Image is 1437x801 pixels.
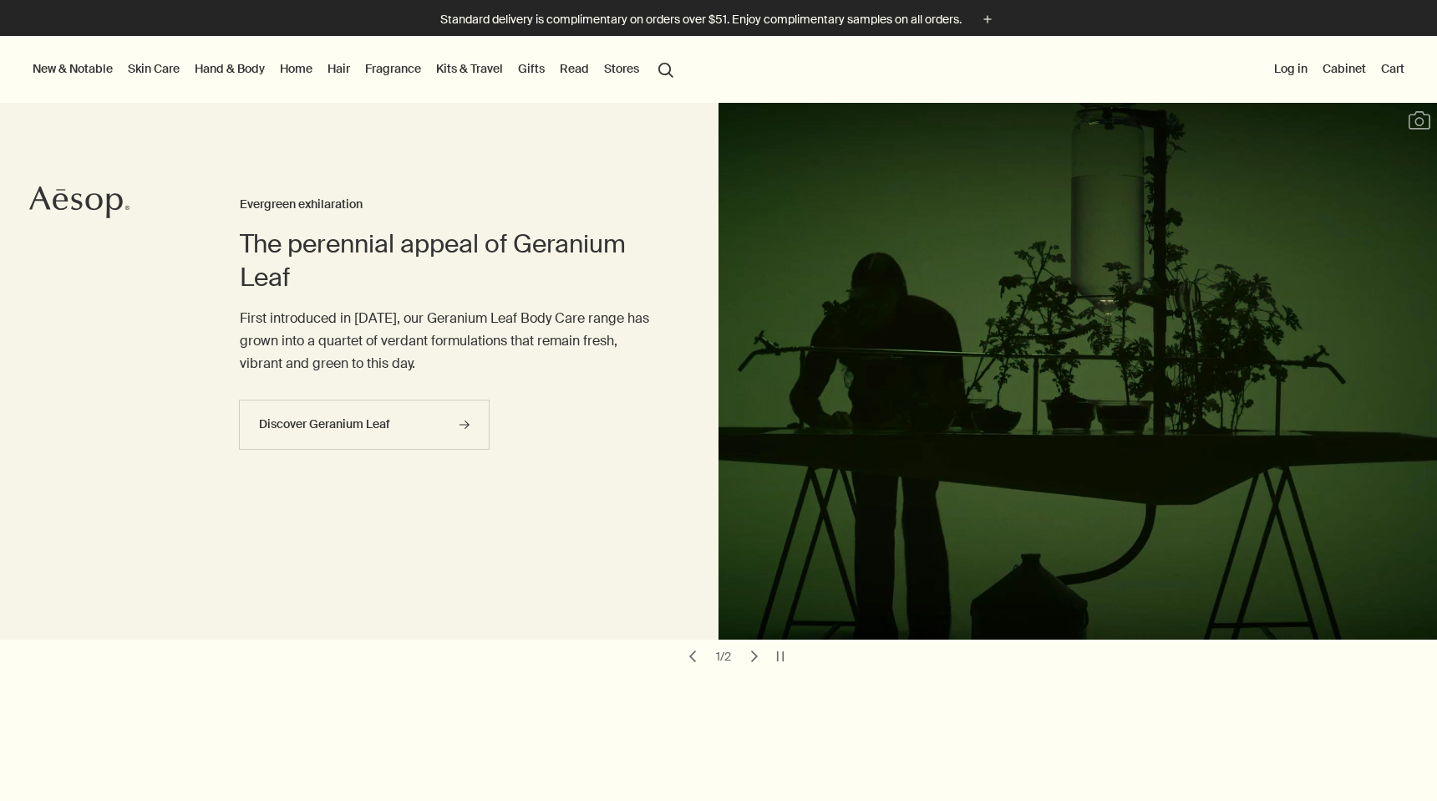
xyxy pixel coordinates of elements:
a: Discover Geranium Leaf [239,400,490,450]
div: 1 / 2 [711,649,736,664]
button: previous slide [681,645,704,668]
a: Fragrance [362,58,424,79]
a: Hand & Body [191,58,268,79]
p: Standard delivery is complimentary on orders over $51. Enjoy complimentary samples on all orders. [440,11,962,28]
button: pause [769,645,792,668]
a: Kits & Travel [433,58,506,79]
nav: primary [29,36,681,103]
a: Cabinet [1319,58,1369,79]
h3: Evergreen exhilaration [240,195,652,215]
a: Aesop [29,186,129,223]
button: Standard delivery is complimentary on orders over $51. Enjoy complimentary samples on all orders. [440,10,997,29]
svg: Aesop [29,186,129,219]
h2: The perennial appeal of Geranium Leaf [240,227,652,294]
button: New & Notable [29,58,116,79]
a: Gifts [515,58,548,79]
p: First introduced in [DATE], our Geranium Leaf Body Care range has grown into a quartet of verdant... [240,307,652,375]
button: Stores [601,58,642,79]
a: Home [277,58,316,79]
a: Read [556,58,592,79]
nav: supplementary [1271,36,1408,103]
a: Skin Care [124,58,183,79]
button: Log in [1271,58,1311,79]
a: Hair [324,58,353,79]
button: Cart [1378,58,1408,79]
button: Open search [651,53,681,84]
button: next slide [743,645,766,668]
